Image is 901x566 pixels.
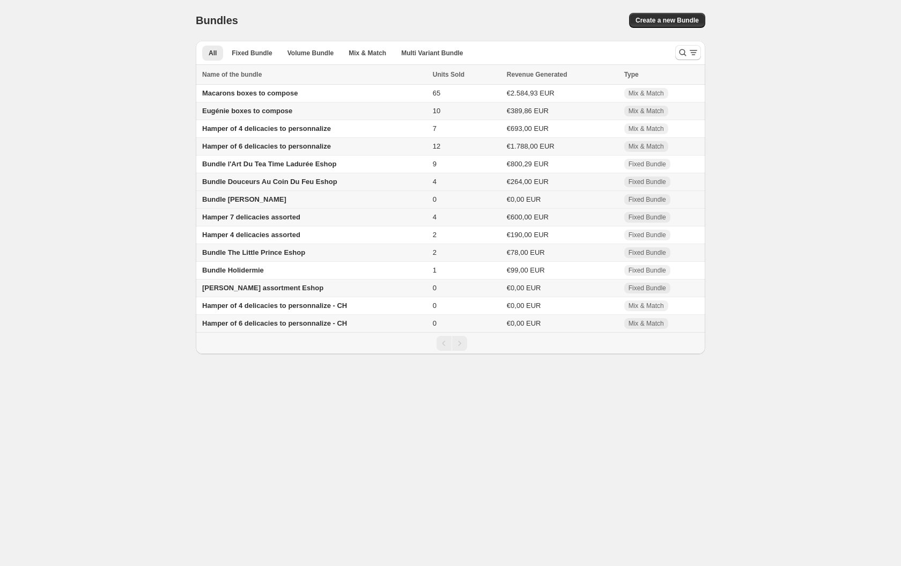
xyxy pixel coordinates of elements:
[433,69,475,80] button: Units Sold
[287,49,334,57] span: Volume Bundle
[433,160,437,168] span: 9
[433,231,437,239] span: 2
[196,14,238,27] h1: Bundles
[433,107,440,115] span: 10
[507,266,545,274] span: €99,00 EUR
[507,142,555,150] span: €1.788,00 EUR
[401,49,463,57] span: Multi Variant Bundle
[433,178,437,186] span: 4
[507,69,578,80] button: Revenue Generated
[349,49,386,57] span: Mix & Match
[433,124,437,133] span: 7
[433,195,437,203] span: 0
[629,284,666,292] span: Fixed Bundle
[629,266,666,275] span: Fixed Bundle
[507,195,541,203] span: €0,00 EUR
[433,89,440,97] span: 65
[202,124,331,133] span: Hamper of 4 delicacies to personnalize
[433,142,440,150] span: 12
[629,160,666,168] span: Fixed Bundle
[629,124,664,133] span: Mix & Match
[433,284,437,292] span: 0
[629,142,664,151] span: Mix & Match
[507,248,545,256] span: €78,00 EUR
[624,69,699,80] div: Type
[507,213,549,221] span: €600,00 EUR
[433,266,437,274] span: 1
[507,89,555,97] span: €2.584,93 EUR
[629,319,664,328] span: Mix & Match
[196,332,705,354] nav: Pagination
[629,89,664,98] span: Mix & Match
[202,89,298,97] span: Macarons boxes to compose
[507,178,549,186] span: €264,00 EUR
[675,45,701,60] button: Search and filter results
[202,213,300,221] span: Hamper 7 delicacies assorted
[433,213,437,221] span: 4
[433,69,464,80] span: Units Sold
[507,160,549,168] span: €800,29 EUR
[202,195,286,203] span: Bundle [PERSON_NAME]
[433,248,437,256] span: 2
[202,248,305,256] span: Bundle The Little Prince Eshop
[629,178,666,186] span: Fixed Bundle
[202,69,426,80] div: Name of the bundle
[629,13,705,28] button: Create a new Bundle
[202,160,336,168] span: Bundle l'Art Du Tea Time Ladurée Eshop
[433,319,437,327] span: 0
[202,302,347,310] span: Hamper of 4 delicacies to personnalize - CH
[629,107,664,115] span: Mix & Match
[507,107,549,115] span: €389,86 EUR
[202,178,337,186] span: Bundle Douceurs Au Coin Du Feu Eshop
[629,231,666,239] span: Fixed Bundle
[202,284,323,292] span: [PERSON_NAME] assortment Eshop
[507,124,549,133] span: €693,00 EUR
[636,16,699,25] span: Create a new Bundle
[629,213,666,222] span: Fixed Bundle
[209,49,217,57] span: All
[629,195,666,204] span: Fixed Bundle
[507,319,541,327] span: €0,00 EUR
[629,248,666,257] span: Fixed Bundle
[507,69,567,80] span: Revenue Generated
[202,319,347,327] span: Hamper of 6 delicacies to personnalize - CH
[232,49,272,57] span: Fixed Bundle
[629,302,664,310] span: Mix & Match
[202,266,264,274] span: Bundle Holidermie
[202,142,331,150] span: Hamper of 6 delicacies to personnalize
[507,302,541,310] span: €0,00 EUR
[433,302,437,310] span: 0
[202,231,300,239] span: Hamper 4 delicacies assorted
[202,107,292,115] span: Eugénie boxes to compose
[507,284,541,292] span: €0,00 EUR
[507,231,549,239] span: €190,00 EUR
